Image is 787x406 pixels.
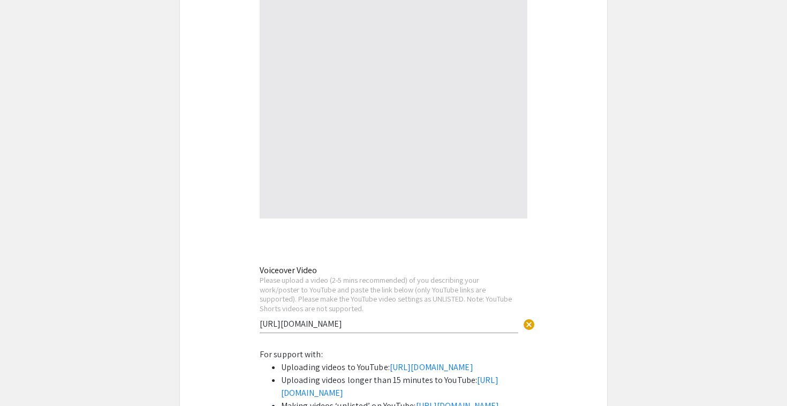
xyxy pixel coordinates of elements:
span: cancel [523,318,535,331]
li: Uploading videos to YouTube: [281,361,527,374]
li: Uploading videos longer than 15 minutes to YouTube: [281,374,527,400]
a: [URL][DOMAIN_NAME] [390,362,473,373]
button: Clear [518,313,540,335]
input: Type Here [260,318,518,329]
span: For support with: [260,349,323,360]
iframe: Chat [8,358,46,398]
div: Please upload a video (2-5 mins recommended) of you describing your work/poster to YouTube and pa... [260,275,518,313]
mat-label: Voiceover Video [260,265,317,276]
